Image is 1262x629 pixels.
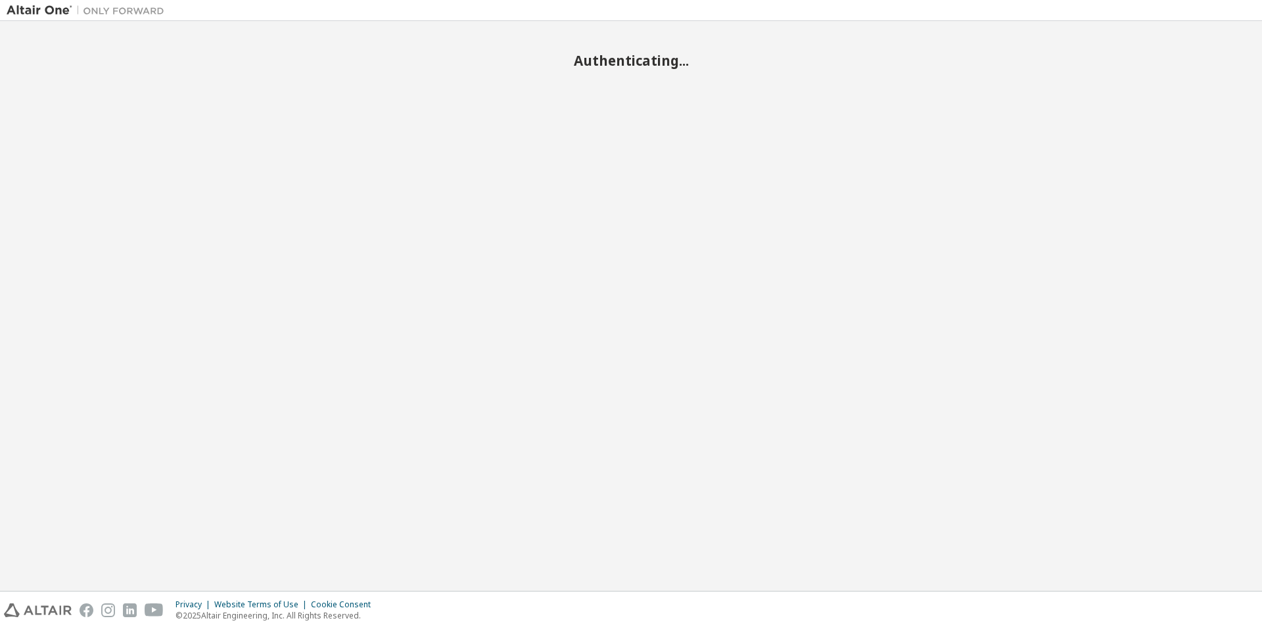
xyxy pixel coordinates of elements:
[4,603,72,617] img: altair_logo.svg
[214,599,311,610] div: Website Terms of Use
[311,599,379,610] div: Cookie Consent
[175,610,379,621] p: © 2025 Altair Engineering, Inc. All Rights Reserved.
[7,52,1255,69] h2: Authenticating...
[7,4,171,17] img: Altair One
[123,603,137,617] img: linkedin.svg
[145,603,164,617] img: youtube.svg
[175,599,214,610] div: Privacy
[101,603,115,617] img: instagram.svg
[80,603,93,617] img: facebook.svg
